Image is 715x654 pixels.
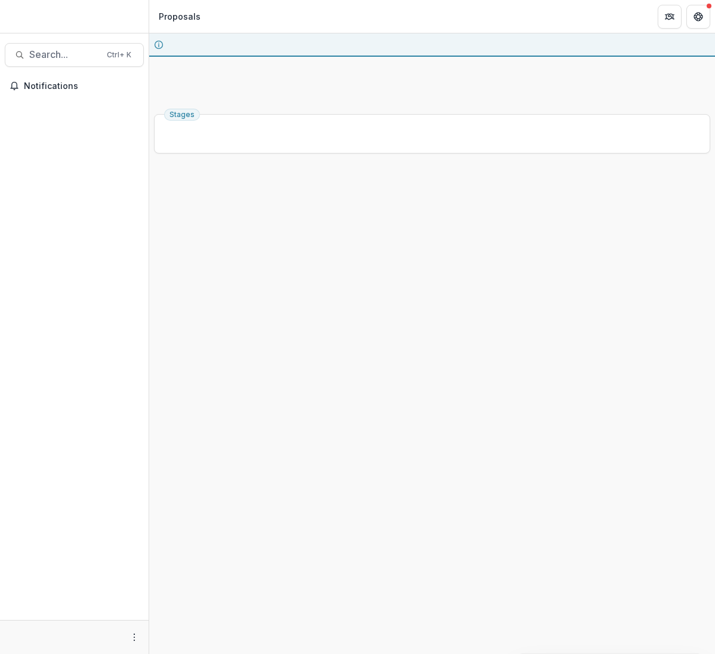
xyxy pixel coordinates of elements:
[169,110,195,119] span: Stages
[658,5,682,29] button: Partners
[29,49,100,60] span: Search...
[127,630,141,644] button: More
[24,81,139,91] span: Notifications
[5,43,144,67] button: Search...
[159,10,201,23] div: Proposals
[104,48,134,62] div: Ctrl + K
[5,76,144,96] button: Notifications
[686,5,710,29] button: Get Help
[154,8,205,25] nav: breadcrumb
